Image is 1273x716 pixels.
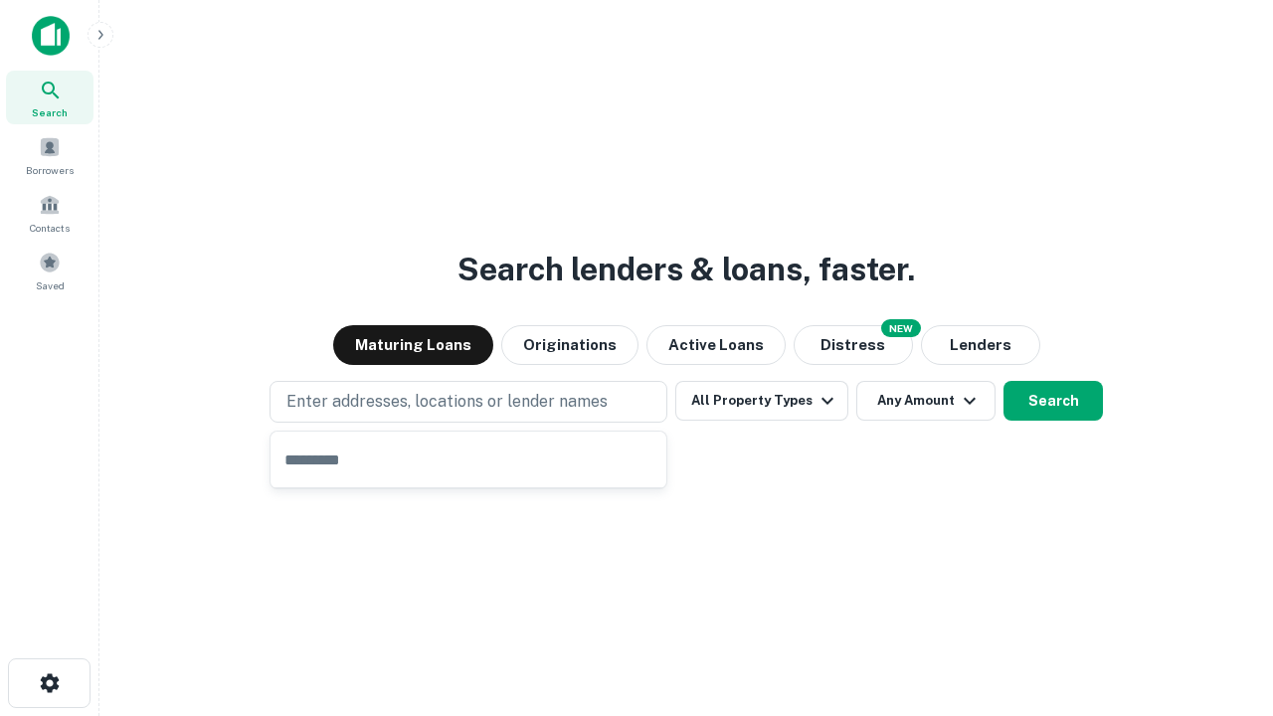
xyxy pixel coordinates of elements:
button: Search [1003,381,1103,421]
a: Search [6,71,93,124]
span: Saved [36,277,65,293]
button: Active Loans [646,325,786,365]
button: Enter addresses, locations or lender names [270,381,667,423]
span: Borrowers [26,162,74,178]
span: Contacts [30,220,70,236]
button: Search distressed loans with lien and other non-mortgage details. [794,325,913,365]
iframe: Chat Widget [1174,557,1273,652]
a: Borrowers [6,128,93,182]
button: All Property Types [675,381,848,421]
p: Enter addresses, locations or lender names [286,390,608,414]
img: capitalize-icon.png [32,16,70,56]
a: Contacts [6,186,93,240]
div: NEW [881,319,921,337]
span: Search [32,104,68,120]
button: Any Amount [856,381,996,421]
button: Lenders [921,325,1040,365]
a: Saved [6,244,93,297]
button: Maturing Loans [333,325,493,365]
h3: Search lenders & loans, faster. [457,246,915,293]
button: Originations [501,325,638,365]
